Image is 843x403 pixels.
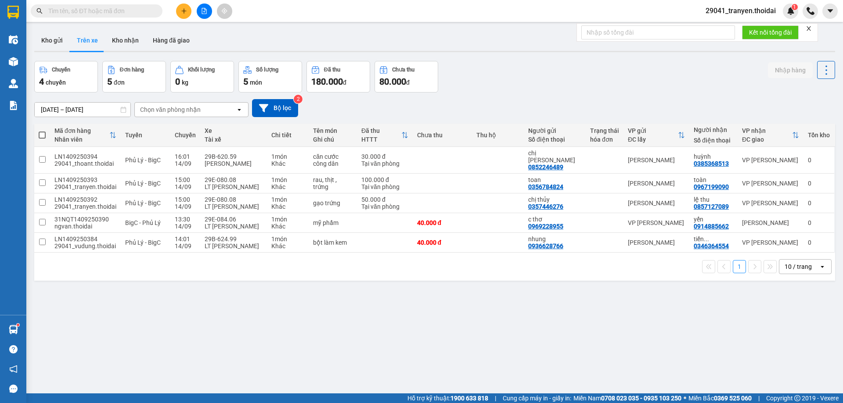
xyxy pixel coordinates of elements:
span: Miền Nam [573,393,681,403]
div: Khác [271,183,305,190]
span: search [36,8,43,14]
div: 13:30 [175,216,196,223]
button: caret-down [822,4,838,19]
span: ... [704,235,709,243]
div: 14/09 [175,243,196,250]
span: 1 [793,4,796,10]
span: plus [181,8,187,14]
div: 0914885662 [694,223,729,230]
div: 0 [808,219,830,226]
div: nhung [528,235,581,243]
div: huỳnh [694,153,733,160]
span: 0 [175,76,180,87]
button: Chuyến4chuyến [34,61,98,93]
span: Miền Bắc [688,393,752,403]
div: Chọn văn phòng nhận [140,105,201,114]
div: 29041_tranyen.thoidai [54,203,116,210]
button: plus [176,4,191,19]
span: 5 [107,76,112,87]
div: rau, thịt , trứng [313,176,353,190]
div: gạo trứng [313,200,353,207]
div: VP nhận [742,127,792,134]
div: 14/09 [175,203,196,210]
div: 0852246489 [528,164,563,171]
th: Toggle SortBy [738,124,803,147]
span: caret-down [826,7,834,15]
div: 0 [808,180,830,187]
div: 0969228955 [528,223,563,230]
div: Số điện thoại [694,137,733,144]
button: 1 [733,260,746,273]
th: Toggle SortBy [357,124,413,147]
button: Kho nhận [105,30,146,51]
div: 0357446276 [528,203,563,210]
span: đơn [114,79,125,86]
div: Đơn hàng [120,67,144,73]
img: warehouse-icon [9,79,18,88]
div: Ghi chú [313,136,353,143]
span: Cung cấp máy in - giấy in: [503,393,571,403]
div: Chuyến [52,67,70,73]
span: question-circle [9,345,18,353]
div: căn cước công dân [313,153,353,167]
div: 1 món [271,235,305,243]
span: ⚪️ [684,396,686,400]
div: Tài xế [205,136,263,143]
div: 29E-080.08 [205,196,263,203]
div: 1 món [271,196,305,203]
div: Tuyến [125,132,166,139]
div: 29041_thoant.thoidai [54,160,116,167]
div: 29041_vudung.thoidai [54,243,116,250]
div: LN1409250393 [54,176,116,183]
button: Đã thu180.000đ [306,61,370,93]
div: [PERSON_NAME] [628,200,685,207]
div: Đã thu [324,67,340,73]
div: ĐC giao [742,136,792,143]
button: Kho gửi [34,30,70,51]
div: hóa đơn [590,136,619,143]
div: Tồn kho [808,132,830,139]
div: Tên món [313,127,353,134]
div: ĐC lấy [628,136,678,143]
button: Hàng đã giao [146,30,197,51]
span: Phủ Lý - BigC [125,239,161,246]
div: tiến 0917130058 [694,235,733,243]
sup: 1 [17,324,19,326]
div: 0936628766 [528,243,563,250]
div: 40.000 đ [417,239,468,246]
div: VP gửi [628,127,678,134]
span: Phủ Lý - BigC [125,200,161,207]
span: notification [9,365,18,373]
span: 5 [243,76,248,87]
img: warehouse-icon [9,57,18,66]
img: solution-icon [9,101,18,110]
div: VP [PERSON_NAME] [742,180,799,187]
div: [PERSON_NAME] [628,239,685,246]
div: Khác [271,203,305,210]
div: HTTT [361,136,401,143]
div: Khối lượng [188,67,215,73]
div: LT [PERSON_NAME] [205,223,263,230]
img: phone-icon [807,7,814,15]
div: Tại văn phòng [361,160,408,167]
div: Nhân viên [54,136,109,143]
div: 0857127089 [694,203,729,210]
span: 80.000 [379,76,406,87]
button: Khối lượng0kg [170,61,234,93]
div: LT [PERSON_NAME] [205,183,263,190]
div: VP [PERSON_NAME] [742,157,799,164]
div: 31NQT1409250390 [54,216,116,223]
div: 1 món [271,176,305,183]
div: Khác [271,243,305,250]
div: Người gửi [528,127,581,134]
button: Chưa thu80.000đ [375,61,438,93]
div: toàn [694,176,733,183]
strong: 1900 633 818 [450,395,488,402]
div: 40.000 đ [417,219,468,226]
button: Đơn hàng5đơn [102,61,166,93]
div: LN1409250384 [54,235,116,243]
span: | [758,393,760,403]
span: 29041_tranyen.thoidai [699,5,783,16]
th: Toggle SortBy [50,124,121,147]
span: đ [343,79,346,86]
